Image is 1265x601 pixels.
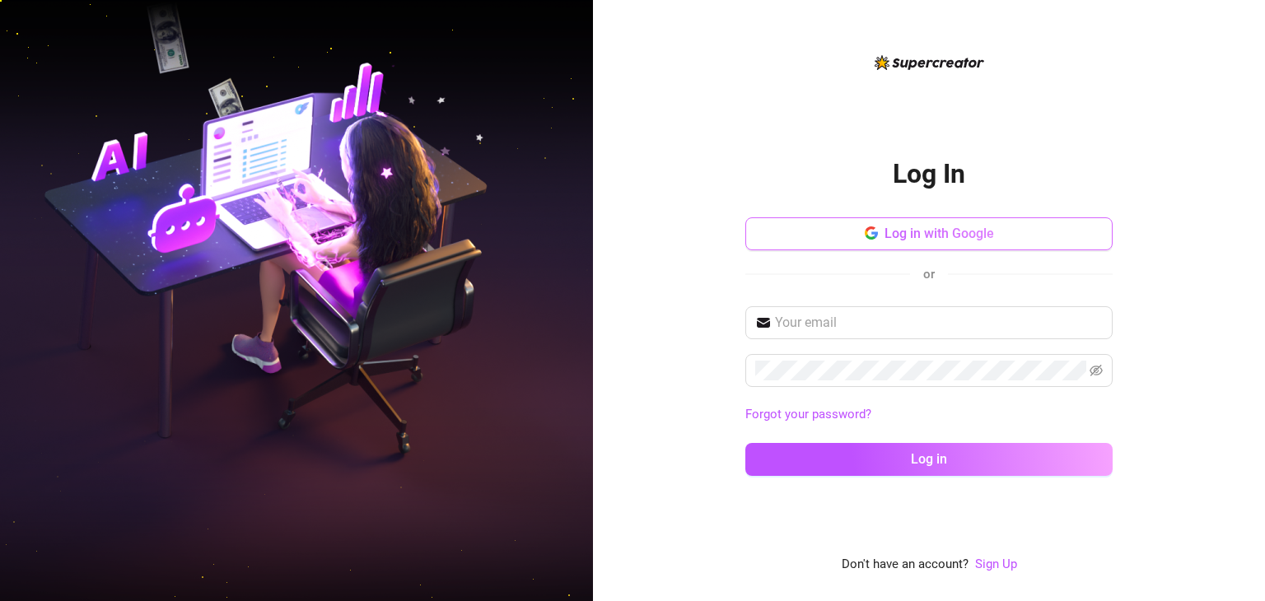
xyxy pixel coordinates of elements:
span: eye-invisible [1090,364,1103,377]
a: Sign Up [975,557,1017,571]
span: Log in with Google [885,226,994,241]
span: or [923,267,935,282]
button: Log in [745,443,1113,476]
a: Forgot your password? [745,407,871,422]
a: Sign Up [975,555,1017,575]
h2: Log In [893,157,965,191]
span: Don't have an account? [842,555,969,575]
a: Forgot your password? [745,405,1113,425]
span: Log in [911,451,947,467]
input: Your email [775,313,1103,333]
button: Log in with Google [745,217,1113,250]
img: logo-BBDzfeDw.svg [875,55,984,70]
